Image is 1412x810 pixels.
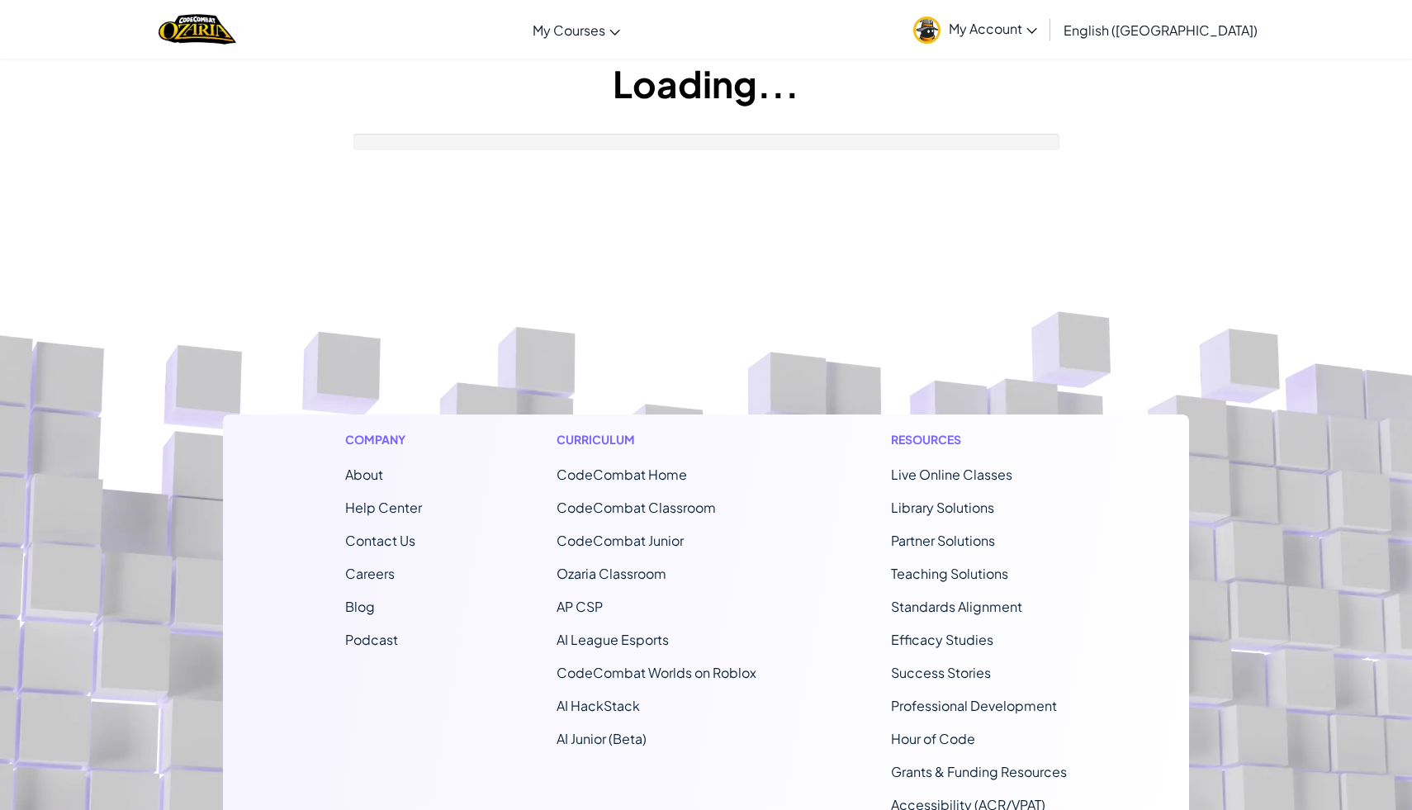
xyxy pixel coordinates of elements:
a: About [345,466,383,483]
a: AI League Esports [557,631,669,648]
a: CodeCombat Worlds on Roblox [557,664,756,681]
a: My Account [905,3,1045,55]
h1: Resources [891,431,1067,448]
a: Library Solutions [891,499,994,516]
a: Hour of Code [891,730,975,747]
a: Careers [345,565,395,582]
a: Blog [345,598,375,615]
a: Live Online Classes [891,466,1012,483]
h1: Curriculum [557,431,756,448]
img: avatar [913,17,941,44]
a: Podcast [345,631,398,648]
a: Teaching Solutions [891,565,1008,582]
a: Ozaria by CodeCombat logo [159,12,235,46]
a: Success Stories [891,664,991,681]
span: My Courses [533,21,605,39]
a: CodeCombat Junior [557,532,684,549]
a: Partner Solutions [891,532,995,549]
a: AI HackStack [557,697,640,714]
img: Home [159,12,235,46]
span: Contact Us [345,532,415,549]
a: Efficacy Studies [891,631,993,648]
span: English ([GEOGRAPHIC_DATA]) [1064,21,1258,39]
span: CodeCombat Home [557,466,687,483]
a: AI Junior (Beta) [557,730,647,747]
a: English ([GEOGRAPHIC_DATA]) [1055,7,1266,52]
a: Standards Alignment [891,598,1022,615]
a: Grants & Funding Resources [891,763,1067,780]
a: CodeCombat Classroom [557,499,716,516]
a: Professional Development [891,697,1057,714]
span: My Account [949,20,1037,37]
a: Help Center [345,499,422,516]
a: Ozaria Classroom [557,565,666,582]
a: AP CSP [557,598,603,615]
h1: Company [345,431,422,448]
a: My Courses [524,7,628,52]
